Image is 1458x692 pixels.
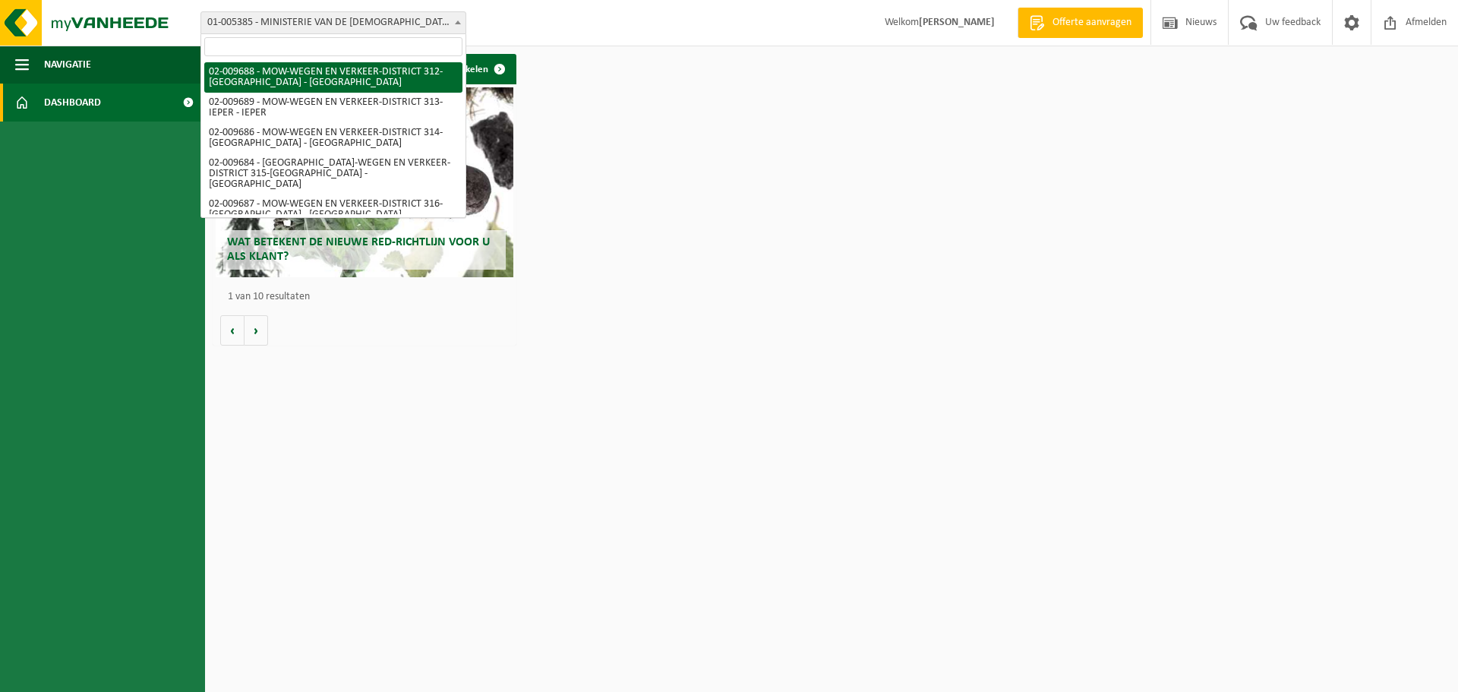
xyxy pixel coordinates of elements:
[227,236,490,263] span: Wat betekent de nieuwe RED-richtlijn voor u als klant?
[204,62,462,93] li: 02-009688 - MOW-WEGEN EN VERKEER-DISTRICT 312-[GEOGRAPHIC_DATA] - [GEOGRAPHIC_DATA]
[204,123,462,153] li: 02-009686 - MOW-WEGEN EN VERKEER-DISTRICT 314-[GEOGRAPHIC_DATA] - [GEOGRAPHIC_DATA]
[44,46,91,84] span: Navigatie
[204,153,462,194] li: 02-009684 - [GEOGRAPHIC_DATA]-WEGEN EN VERKEER-DISTRICT 315-[GEOGRAPHIC_DATA] - [GEOGRAPHIC_DATA]
[245,315,268,346] button: Volgende
[204,93,462,123] li: 02-009689 - MOW-WEGEN EN VERKEER-DISTRICT 313-IEPER - IEPER
[44,84,101,122] span: Dashboard
[1049,15,1135,30] span: Offerte aanvragen
[228,292,509,302] p: 1 van 10 resultaten
[204,194,462,225] li: 02-009687 - MOW-WEGEN EN VERKEER-DISTRICT 316-[GEOGRAPHIC_DATA] - [GEOGRAPHIC_DATA]
[919,17,995,28] strong: [PERSON_NAME]
[421,54,515,84] a: Alle artikelen
[1018,8,1143,38] a: Offerte aanvragen
[201,12,465,33] span: 01-005385 - MINISTERIE VAN DE VLAAMSE GEMEENSCHAP - SINT-MICHIELS
[220,315,245,346] button: Vorige
[200,11,466,34] span: 01-005385 - MINISTERIE VAN DE VLAAMSE GEMEENSCHAP - SINT-MICHIELS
